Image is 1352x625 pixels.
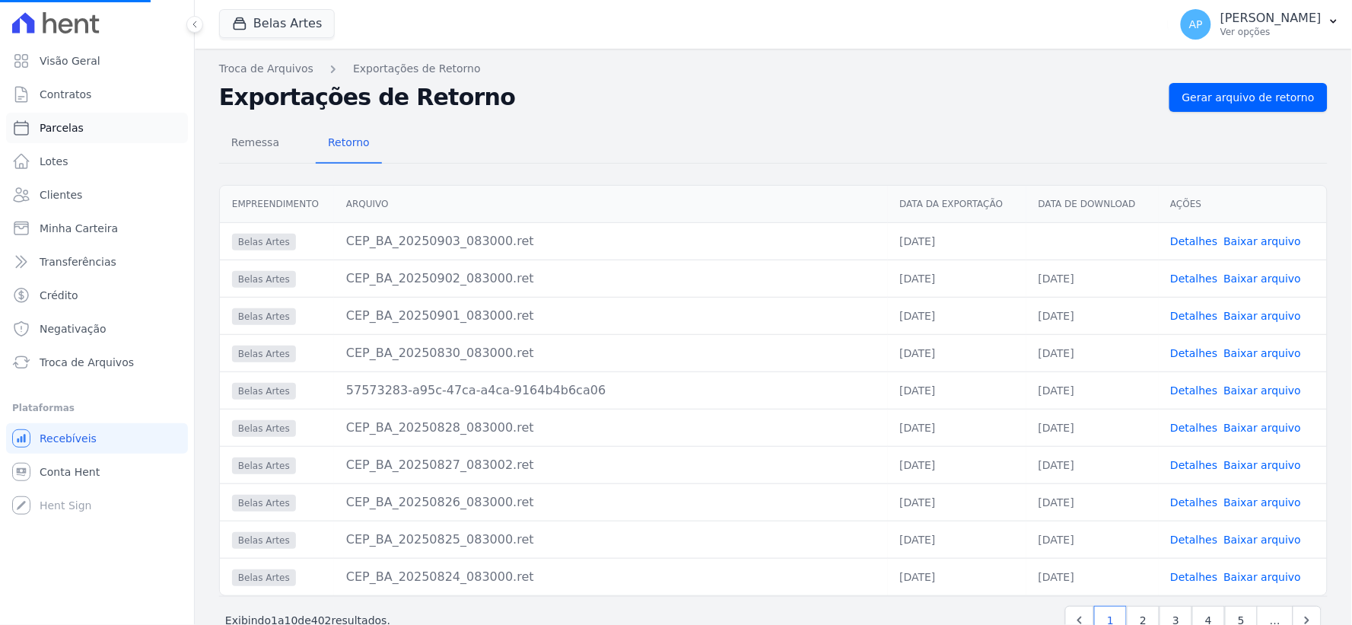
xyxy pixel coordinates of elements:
div: CEP_BA_20250901_083000.ret [346,307,876,325]
a: Recebíveis [6,423,188,454]
nav: Breadcrumb [219,61,1328,77]
div: 57573283-a95c-47ca-a4ca-9164b4b6ca06 [346,381,876,400]
a: Baixar arquivo [1224,235,1302,247]
td: [DATE] [888,521,1026,558]
a: Baixar arquivo [1224,310,1302,322]
a: Minha Carteira [6,213,188,244]
td: [DATE] [1026,521,1159,558]
span: Belas Artes [232,308,296,325]
span: Clientes [40,187,82,202]
span: Belas Artes [232,532,296,549]
span: Belas Artes [232,234,296,250]
div: CEP_BA_20250824_083000.ret [346,568,876,586]
div: CEP_BA_20250902_083000.ret [346,269,876,288]
a: Detalhes [1171,273,1218,285]
span: Belas Artes [232,569,296,586]
a: Troca de Arquivos [6,347,188,378]
span: Belas Artes [232,495,296,512]
a: Detalhes [1171,422,1218,434]
a: Detalhes [1171,347,1218,359]
a: Gerar arquivo de retorno [1169,83,1328,112]
a: Clientes [6,180,188,210]
td: [DATE] [888,558,1026,595]
th: Arquivo [334,186,888,223]
p: Ver opções [1220,26,1322,38]
th: Ações [1159,186,1327,223]
span: Crédito [40,288,78,303]
a: Remessa [219,124,291,164]
a: Parcelas [6,113,188,143]
a: Detalhes [1171,310,1218,322]
a: Baixar arquivo [1224,459,1302,471]
td: [DATE] [888,371,1026,409]
p: [PERSON_NAME] [1220,11,1322,26]
td: [DATE] [888,483,1026,521]
a: Baixar arquivo [1224,571,1302,583]
a: Transferências [6,247,188,277]
a: Negativação [6,314,188,344]
th: Empreendimento [220,186,334,223]
div: CEP_BA_20250825_083000.ret [346,531,876,549]
a: Detalhes [1171,534,1218,546]
span: Remessa [222,127,288,158]
td: [DATE] [1026,409,1159,446]
td: [DATE] [1026,297,1159,334]
a: Lotes [6,146,188,177]
td: [DATE] [888,334,1026,371]
nav: Tab selector [219,124,382,164]
a: Detalhes [1171,384,1218,397]
a: Detalhes [1171,235,1218,247]
span: Conta Hent [40,464,100,480]
span: Recebíveis [40,431,97,446]
td: [DATE] [888,409,1026,446]
span: Belas Artes [232,458,296,474]
a: Contratos [6,79,188,110]
span: Contratos [40,87,91,102]
span: AP [1189,19,1203,30]
td: [DATE] [888,260,1026,297]
span: Belas Artes [232,420,296,437]
a: Baixar arquivo [1224,422,1302,434]
div: CEP_BA_20250828_083000.ret [346,419,876,437]
span: Retorno [319,127,379,158]
a: Detalhes [1171,496,1218,509]
a: Baixar arquivo [1224,347,1302,359]
td: [DATE] [1026,558,1159,595]
a: Baixar arquivo [1224,273,1302,285]
span: Parcelas [40,120,84,136]
a: Baixar arquivo [1224,534,1302,546]
a: Crédito [6,280,188,311]
td: [DATE] [1026,446,1159,483]
td: [DATE] [888,297,1026,334]
span: Negativação [40,321,107,336]
a: Visão Geral [6,46,188,76]
span: Troca de Arquivos [40,355,134,370]
td: [DATE] [888,222,1026,260]
th: Data de Download [1026,186,1159,223]
a: Retorno [316,124,382,164]
a: Baixar arquivo [1224,496,1302,509]
a: Exportações de Retorno [353,61,481,77]
span: Belas Artes [232,271,296,288]
button: Belas Artes [219,9,335,38]
div: CEP_BA_20250826_083000.ret [346,493,876,512]
div: CEP_BA_20250903_083000.ret [346,232,876,250]
div: CEP_BA_20250830_083000.ret [346,344,876,362]
a: Detalhes [1171,571,1218,583]
td: [DATE] [1026,483,1159,521]
span: Lotes [40,154,68,169]
span: Minha Carteira [40,221,118,236]
td: [DATE] [1026,260,1159,297]
span: Visão Geral [40,53,100,69]
a: Troca de Arquivos [219,61,313,77]
span: Transferências [40,254,116,269]
td: [DATE] [888,446,1026,483]
button: AP [PERSON_NAME] Ver opções [1169,3,1352,46]
a: Baixar arquivo [1224,384,1302,397]
a: Detalhes [1171,459,1218,471]
td: [DATE] [1026,334,1159,371]
td: [DATE] [1026,371,1159,409]
span: Gerar arquivo de retorno [1182,90,1315,105]
a: Conta Hent [6,457,188,487]
div: Plataformas [12,399,182,417]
